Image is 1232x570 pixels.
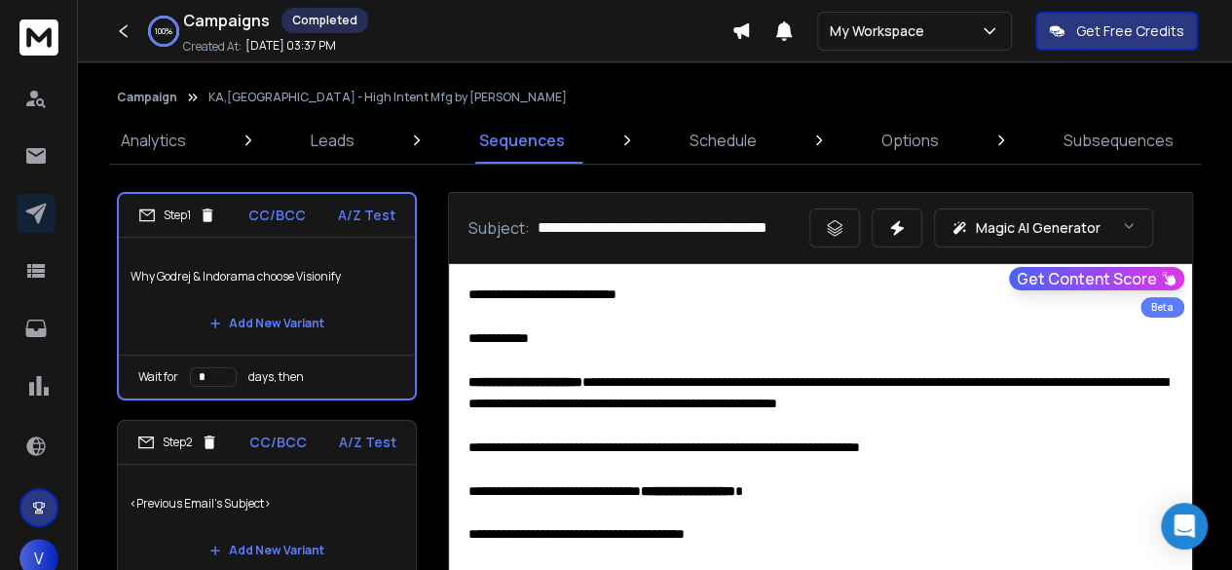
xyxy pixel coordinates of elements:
li: Step1CC/BCCA/Z TestWhy Godrej & Indorama choose VisionifyAdd New VariantWait fordays, then [117,192,417,400]
button: Add New Variant [194,304,340,343]
p: Leads [311,129,355,152]
a: Analytics [109,117,198,164]
p: Wait for [138,369,178,385]
p: Sequences [479,129,565,152]
div: Completed [281,8,368,33]
p: 100 % [155,25,172,37]
p: CC/BCC [248,206,306,225]
p: <Previous Email's Subject> [130,476,404,531]
p: Analytics [121,129,186,152]
p: Subsequences [1064,129,1174,152]
p: [DATE] 03:37 PM [245,38,336,54]
button: Get Content Score [1009,267,1184,290]
p: days, then [248,369,304,385]
a: Sequences [467,117,577,164]
p: Magic AI Generator [976,218,1101,238]
p: Subject: [468,216,530,240]
p: Created At: [183,39,242,55]
button: Magic AI Generator [934,209,1153,247]
div: Beta [1140,297,1184,318]
button: Add New Variant [194,531,340,570]
a: Leads [299,117,366,164]
button: Campaign [117,90,177,105]
p: Options [881,129,939,152]
p: My Workspace [830,21,932,41]
div: Step 1 [138,207,216,224]
p: A/Z Test [338,206,395,225]
div: Step 2 [137,434,218,451]
p: CC/BCC [249,433,307,452]
a: Options [870,117,951,164]
a: Subsequences [1052,117,1185,164]
p: Schedule [690,129,757,152]
p: KA,[GEOGRAPHIC_DATA] - High Intent Mfg by [PERSON_NAME] [208,90,567,105]
a: Schedule [678,117,768,164]
p: A/Z Test [339,433,396,452]
div: Open Intercom Messenger [1161,503,1208,550]
h1: Campaigns [183,9,270,32]
p: Get Free Credits [1076,21,1184,41]
p: Why Godrej & Indorama choose Visionify [131,249,403,304]
button: Get Free Credits [1035,12,1198,51]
